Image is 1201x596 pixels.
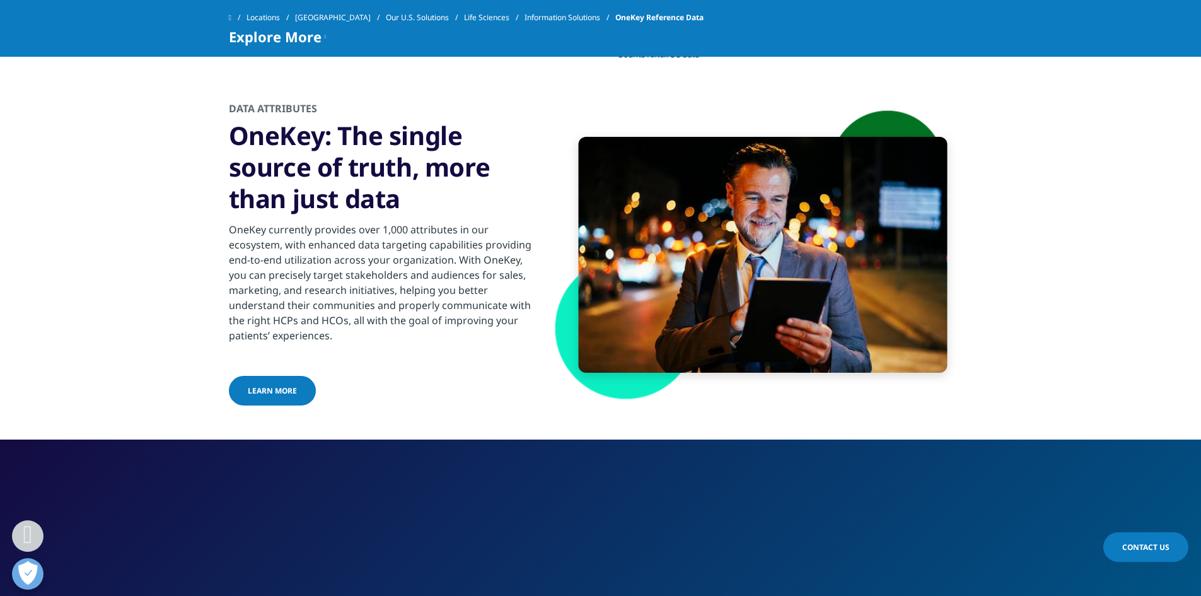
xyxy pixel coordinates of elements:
span: Explore More [229,29,322,44]
a: Contact Us [1103,532,1188,562]
a: LEARN MORE [229,376,316,406]
a: Information Solutions [525,6,615,29]
span: Contact Us [1122,542,1169,552]
p: OneKey currently provides over 1,000 attributes in our ecosystem, with enhanced data targeting ca... [229,222,535,351]
h3: OneKey: The single source of truth, more than just data [229,120,535,214]
button: Open Preferences [12,558,44,590]
a: Life Sciences [464,6,525,29]
h2: DATA ATTRIBUTES [229,102,535,120]
img: shape-3.png [554,108,973,401]
a: Our U.S. Solutions [386,6,464,29]
span: OneKey Reference Data [615,6,704,29]
span: LEARN MORE [248,385,297,396]
a: Locations [247,6,295,29]
a: [GEOGRAPHIC_DATA] [295,6,386,29]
